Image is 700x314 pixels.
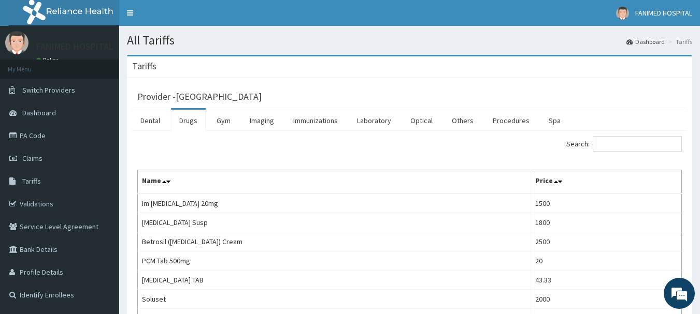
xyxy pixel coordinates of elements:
[208,110,239,131] a: Gym
[531,170,681,194] th: Price
[22,176,41,186] span: Tariffs
[484,110,538,131] a: Procedures
[132,110,168,131] a: Dental
[138,232,531,251] td: Betrosil ([MEDICAL_DATA]) Cream
[626,37,665,46] a: Dashboard
[22,108,56,117] span: Dashboard
[666,37,692,46] li: Tariffs
[531,213,681,232] td: 1800
[138,170,531,194] th: Name
[566,136,682,152] label: Search:
[127,34,692,47] h1: All Tariffs
[402,110,441,131] a: Optical
[22,154,42,163] span: Claims
[531,251,681,271] td: 20
[531,193,681,213] td: 1500
[36,56,61,64] a: Online
[531,290,681,309] td: 2000
[22,85,75,95] span: Switch Providers
[138,251,531,271] td: PCM Tab 500mg
[349,110,399,131] a: Laboratory
[593,136,682,152] input: Search:
[616,7,629,20] img: User Image
[5,31,28,54] img: User Image
[540,110,569,131] a: Spa
[531,271,681,290] td: 43.33
[444,110,482,131] a: Others
[138,290,531,309] td: Soluset
[137,92,262,101] h3: Provider - [GEOGRAPHIC_DATA]
[635,8,692,18] span: FANIMED HOSPITAL
[36,42,113,51] p: FANIMED HOSPITAL
[241,110,282,131] a: Imaging
[138,193,531,213] td: Im [MEDICAL_DATA] 20mg
[138,271,531,290] td: [MEDICAL_DATA] TAB
[138,213,531,232] td: [MEDICAL_DATA] Susp
[171,110,206,131] a: Drugs
[132,62,156,71] h3: Tariffs
[531,232,681,251] td: 2500
[285,110,346,131] a: Immunizations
